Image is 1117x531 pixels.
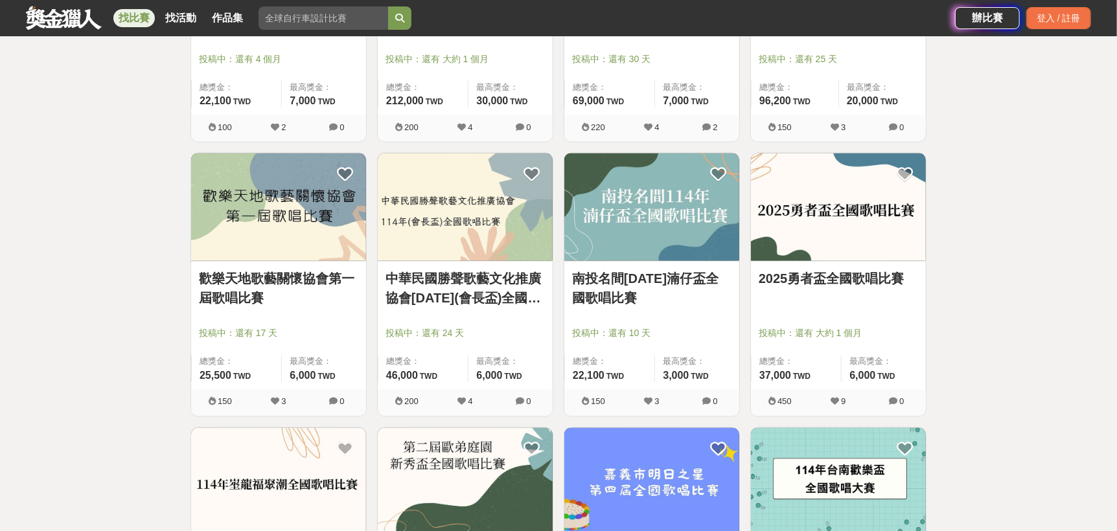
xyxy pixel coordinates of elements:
[881,97,898,106] span: TWD
[1026,7,1091,29] div: 登入 / 註冊
[849,356,918,368] span: 最高獎金：
[386,356,460,368] span: 總獎金：
[663,356,731,368] span: 最高獎金：
[654,122,659,132] span: 4
[199,269,358,308] a: 歡樂天地歌藝關懷協會第一屆歌唱比賽
[591,122,605,132] span: 220
[386,370,418,381] span: 46,000
[573,356,647,368] span: 總獎金：
[113,9,155,27] a: 找比賽
[759,81,831,94] span: 總獎金：
[386,327,545,341] span: 投稿中：還有 24 天
[200,356,273,368] span: 總獎金：
[404,122,419,132] span: 200
[199,52,358,66] span: 投稿中：還有 4 個月
[793,372,811,381] span: TWD
[573,95,605,106] span: 69,000
[510,97,527,106] span: TWD
[318,372,336,381] span: TWD
[404,397,419,407] span: 200
[426,97,443,106] span: TWD
[290,81,358,94] span: 最高獎金：
[573,81,647,94] span: 總獎金：
[233,97,251,106] span: TWD
[606,372,624,381] span: TWD
[160,9,202,27] a: 找活動
[663,95,689,106] span: 7,000
[654,397,659,407] span: 3
[955,7,1020,29] a: 辦比賽
[340,122,344,132] span: 0
[759,52,918,66] span: 投稿中：還有 25 天
[572,327,731,341] span: 投稿中：還有 10 天
[691,372,709,381] span: TWD
[468,122,472,132] span: 4
[572,269,731,308] a: 南投名間[DATE]湳仔盃全國歌唱比賽
[386,52,545,66] span: 投稿中：還有 大約 1 個月
[847,81,918,94] span: 最高獎金：
[476,370,502,381] span: 6,000
[841,122,846,132] span: 3
[340,397,344,407] span: 0
[899,397,904,407] span: 0
[759,370,791,381] span: 37,000
[572,52,731,66] span: 投稿中：還有 30 天
[606,97,624,106] span: TWD
[878,372,895,381] span: TWD
[713,122,717,132] span: 2
[476,95,508,106] span: 30,000
[759,95,791,106] span: 96,200
[847,95,879,106] span: 20,000
[591,397,605,407] span: 150
[663,81,731,94] span: 最高獎金：
[259,6,388,30] input: 全球自行車設計比賽
[573,370,605,381] span: 22,100
[207,9,248,27] a: 作品集
[759,327,918,341] span: 投稿中：還有 大約 1 個月
[713,397,717,407] span: 0
[899,122,904,132] span: 0
[751,153,926,262] img: Cover Image
[386,95,424,106] span: 212,000
[759,356,833,368] span: 總獎金：
[218,397,232,407] span: 150
[200,95,231,106] span: 22,100
[378,153,553,262] img: Cover Image
[777,122,792,132] span: 150
[777,397,792,407] span: 450
[420,372,437,381] span: TWD
[505,372,522,381] span: TWD
[564,153,739,262] img: Cover Image
[476,356,545,368] span: 最高獎金：
[281,397,286,407] span: 3
[281,122,286,132] span: 2
[200,81,273,94] span: 總獎金：
[759,269,918,289] a: 2025勇者盃全國歌唱比賽
[793,97,811,106] span: TWD
[526,397,531,407] span: 0
[663,370,689,381] span: 3,000
[290,356,358,368] span: 最高獎金：
[386,269,545,308] a: 中華民國勝聲歌藝文化推廣協會[DATE](會長盃)全國歌唱比賽
[191,153,366,262] img: Cover Image
[386,81,460,94] span: 總獎金：
[199,327,358,341] span: 投稿中：還有 17 天
[233,372,251,381] span: TWD
[290,95,316,106] span: 7,000
[691,97,709,106] span: TWD
[526,122,531,132] span: 0
[841,397,846,407] span: 9
[318,97,336,106] span: TWD
[468,397,472,407] span: 4
[290,370,316,381] span: 6,000
[476,81,545,94] span: 最高獎金：
[218,122,232,132] span: 100
[200,370,231,381] span: 25,500
[849,370,875,381] span: 6,000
